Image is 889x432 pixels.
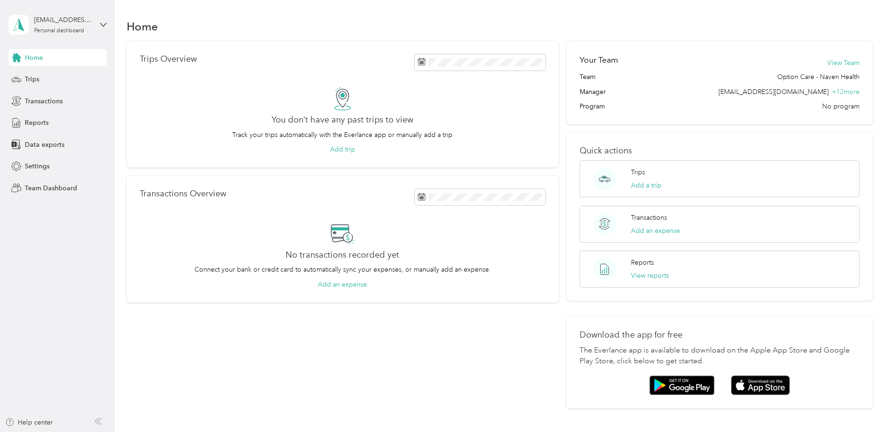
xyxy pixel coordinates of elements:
[631,258,654,267] p: Reports
[731,375,790,396] img: App store
[330,144,355,154] button: Add trip
[631,180,661,190] button: Add a trip
[580,101,605,111] span: Program
[649,375,715,395] img: Google play
[127,22,158,31] h1: Home
[286,250,399,260] h2: No transactions recorded yet
[580,87,606,97] span: Manager
[34,15,93,25] div: [EMAIL_ADDRESS][DOMAIN_NAME]
[232,130,452,140] p: Track your trips automatically with the Everlance app or manually add a trip
[5,418,53,427] button: Help center
[580,72,595,82] span: Team
[631,167,645,177] p: Trips
[25,74,39,84] span: Trips
[822,101,860,111] span: No program
[272,115,413,125] h2: You don’t have any past trips to view
[25,161,50,171] span: Settings
[837,380,889,432] iframe: Everlance-gr Chat Button Frame
[718,88,829,96] span: [EMAIL_ADDRESS][DOMAIN_NAME]
[580,345,860,367] p: The Everlance app is available to download on the Apple App Store and Google Play Store, click be...
[140,189,226,199] p: Transactions Overview
[631,226,680,236] button: Add an expense
[631,271,669,281] button: View reports
[318,280,367,289] button: Add an expense
[25,96,63,106] span: Transactions
[25,183,77,193] span: Team Dashboard
[25,140,65,150] span: Data exports
[580,330,860,340] p: Download the app for free
[777,72,860,82] span: Option Care - Naven Health
[25,118,49,128] span: Reports
[140,54,197,64] p: Trips Overview
[827,58,860,68] button: View Team
[832,88,860,96] span: + 12 more
[34,28,84,34] div: Personal dashboard
[631,213,667,223] p: Transactions
[580,146,860,156] p: Quick actions
[25,53,43,63] span: Home
[194,265,491,274] p: Connect your bank or credit card to automatically sync your expenses, or manually add an expense.
[580,54,618,66] h2: Your Team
